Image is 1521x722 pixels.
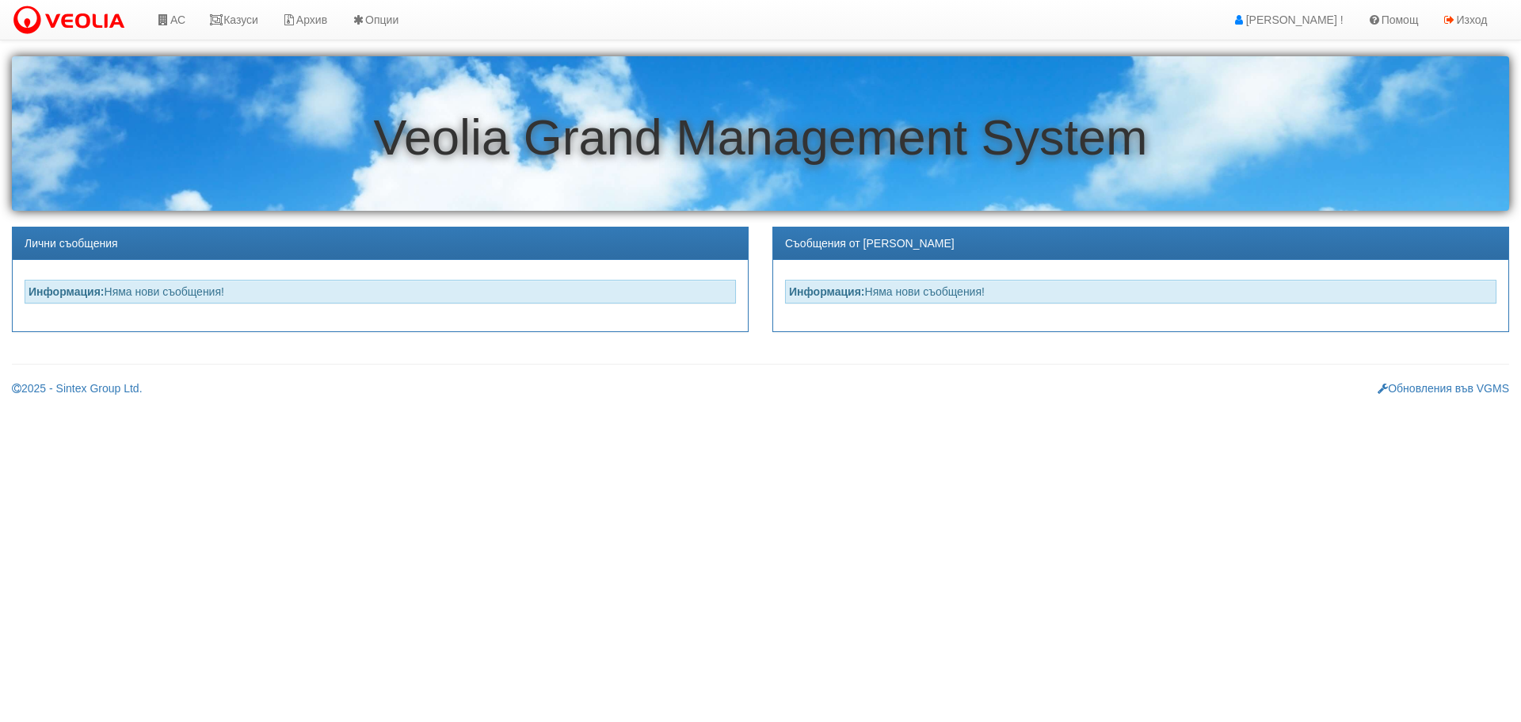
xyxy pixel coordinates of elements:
h1: Veolia Grand Management System [12,110,1509,165]
a: 2025 - Sintex Group Ltd. [12,382,143,395]
div: Лични съобщения [13,227,748,260]
div: Съобщения от [PERSON_NAME] [773,227,1508,260]
div: Няма нови съобщения! [785,280,1496,304]
div: Няма нови съобщения! [25,280,736,304]
a: Обновления във VGMS [1378,382,1509,395]
strong: Информация: [789,285,865,298]
img: VeoliaLogo.png [12,4,132,37]
strong: Информация: [29,285,105,298]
